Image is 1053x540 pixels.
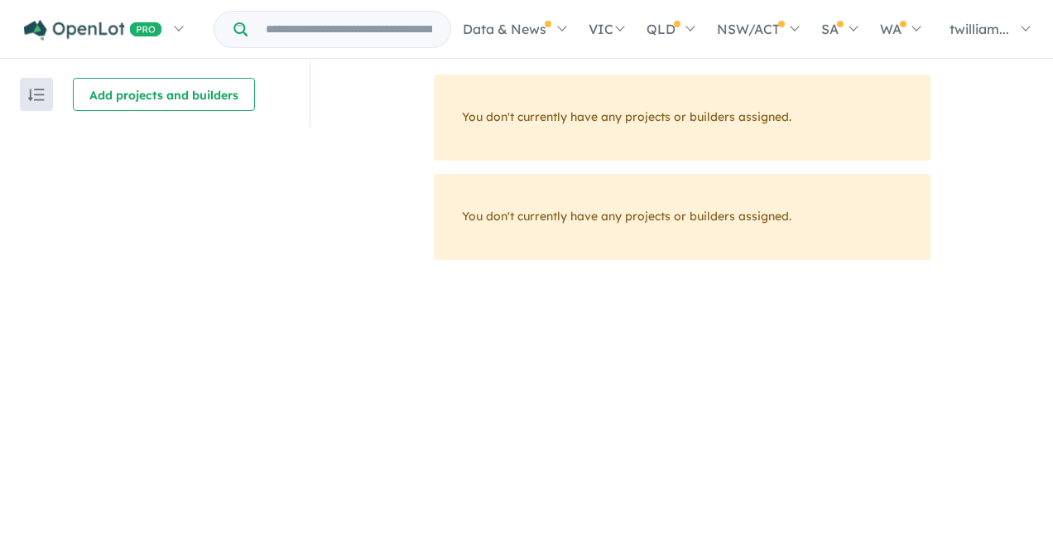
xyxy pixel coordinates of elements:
img: Openlot PRO Logo White [24,20,162,41]
div: You don't currently have any projects or builders assigned. [434,75,930,161]
input: Try estate name, suburb, builder or developer [251,12,447,47]
div: You don't currently have any projects or builders assigned. [434,174,930,260]
button: Add projects and builders [73,78,255,111]
span: twilliam... [950,21,1009,37]
img: sort.svg [28,89,45,101]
